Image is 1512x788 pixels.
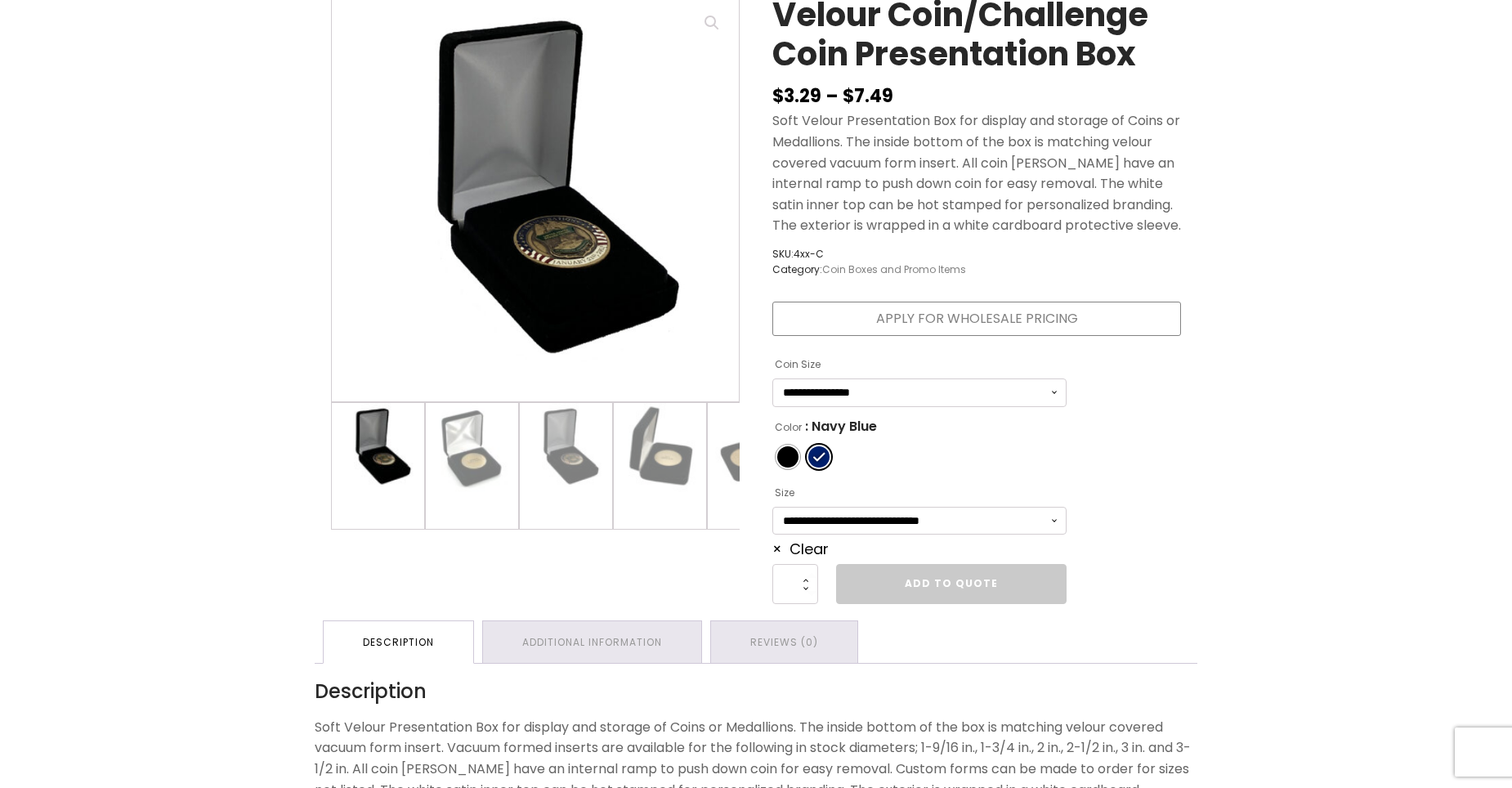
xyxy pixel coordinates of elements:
span: $ [843,83,854,109]
p: Soft Velour Presentation Box for display and storage of Coins or Medallions. The inside bottom of... [772,110,1181,236]
li: Black [776,445,800,469]
img: Medium size black velour covered Presentation Box hinged on the long side open showing color matc... [614,403,706,495]
a: Description [324,621,473,663]
a: Clear options [772,539,829,559]
img: Medium size black velour covered Presentation Box hinged on the long side open showing color matc... [708,403,800,495]
a: View full-screen image gallery [697,8,727,38]
span: : Navy Blue [805,414,877,440]
img: Medium size black velour covered Presentation Box open showing color matching bottom pad with wel... [332,403,424,495]
li: Navy Blue [807,445,831,469]
span: 4xx-C [794,247,824,261]
label: Coin Size [775,351,821,378]
span: – [825,83,839,109]
a: Apply for Wholesale Pricing [772,302,1181,336]
span: SKU: [772,246,966,262]
label: Size [775,480,794,506]
label: Color [775,414,802,441]
a: Additional information [483,621,701,663]
span: $ [772,83,784,109]
bdi: 7.49 [843,83,893,109]
input: Product quantity [772,564,818,603]
a: Coin Boxes and Promo Items [822,262,966,276]
img: Medium size black velour covered Presentation Box open showing color matching bottom pad with wel... [426,403,518,495]
span: Category: [772,262,966,277]
h2: Description [315,680,1197,704]
img: Medium size black velour covered Presentation Box open showing color matching bottom pad with wel... [520,403,612,495]
a: Add to Quote [836,564,1067,603]
ul: Color [772,441,1067,472]
bdi: 3.29 [772,83,821,109]
a: Reviews (0) [711,621,857,663]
